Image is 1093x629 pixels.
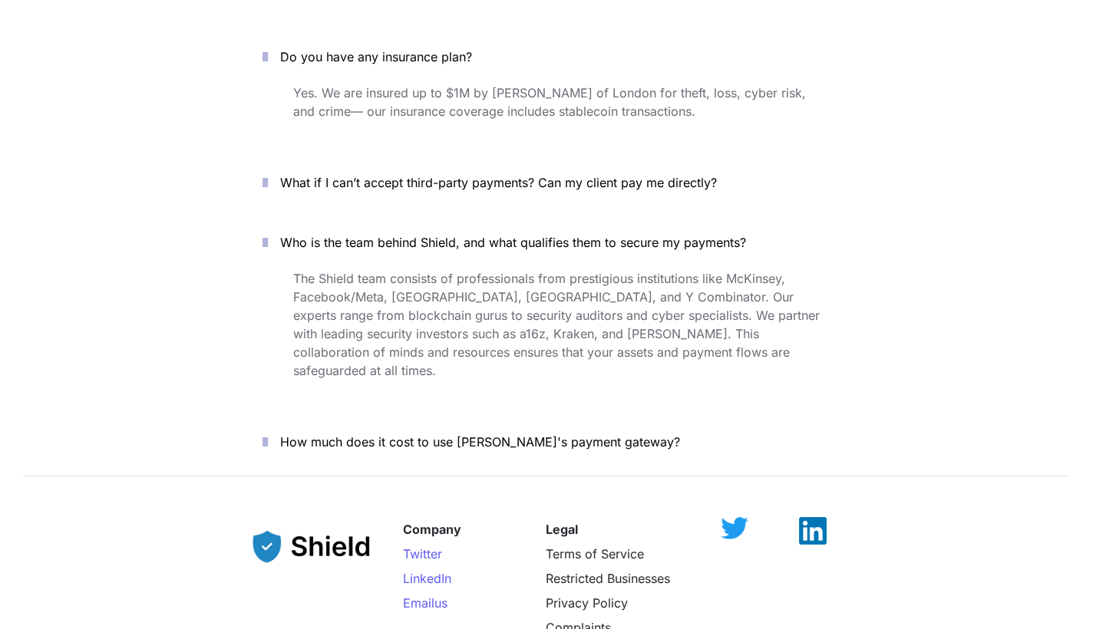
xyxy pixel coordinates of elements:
[546,522,578,537] strong: Legal
[293,85,810,119] span: Yes. We are insured up to $1M by [PERSON_NAME] of London for theft, loss, cyber risk, and crime— ...
[403,522,461,537] strong: Company
[403,595,447,611] a: Emailus
[403,571,451,586] a: LinkedIn
[239,81,854,147] div: Do you have any insurance plan?
[546,571,670,586] a: Restricted Businesses
[434,595,447,611] span: us
[280,235,746,250] span: Who is the team behind Shield, and what qualifies them to secure my payments?
[239,418,854,466] button: How much does it cost to use [PERSON_NAME]'s payment gateway?
[239,159,854,206] button: What if I can’t accept third-party payments? Can my client pay me directly?
[239,33,854,81] button: Do you have any insurance plan?
[546,595,628,611] a: Privacy Policy
[403,595,434,611] span: Email
[280,49,472,64] span: Do you have any insurance plan?
[239,266,854,406] div: Who is the team behind Shield, and what qualifies them to secure my payments?
[403,546,442,561] a: Twitter
[239,219,854,266] button: Who is the team behind Shield, and what qualifies them to secure my payments?
[546,546,644,561] a: Terms of Service
[293,271,824,378] span: The Shield team consists of professionals from prestigious institutions like McKinsey, Facebook/M...
[280,434,680,450] span: How much does it cost to use [PERSON_NAME]'s payment gateway?
[280,175,717,190] span: What if I can’t accept third-party payments? Can my client pay me directly?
